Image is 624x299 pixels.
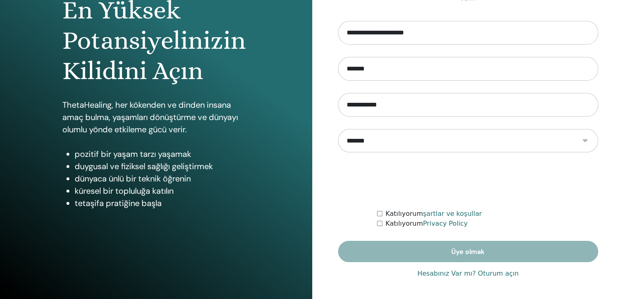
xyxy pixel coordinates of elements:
li: küresel bir topluluğa katılın [75,185,250,197]
li: tetaşifa pratiğine başla [75,197,250,209]
a: Privacy Policy [423,220,468,227]
p: ThetaHealing, her kökenden ve dinden insana amaç bulma, yaşamları dönüştürme ve dünyayı olumlu yö... [62,99,250,136]
a: Hesabınız Var mı? Oturum açın [417,269,519,279]
li: dünyaca ünlü bir teknik öğrenin [75,172,250,185]
li: duygusal ve fiziksel sağlığı geliştirmek [75,160,250,172]
label: Katılıyorum [386,219,468,229]
a: şartlar ve koşullar [423,210,482,217]
li: pozitif bir yaşam tarzı yaşamak [75,148,250,160]
label: Katılıyorum [386,209,482,219]
iframe: reCAPTCHA [406,165,530,197]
